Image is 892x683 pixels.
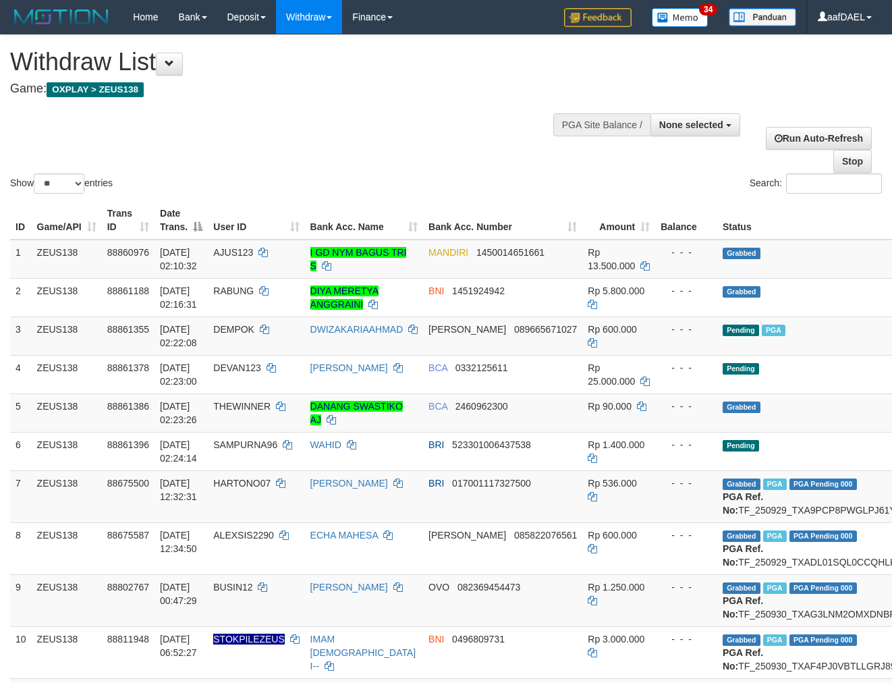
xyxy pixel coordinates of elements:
div: - - - [661,580,712,594]
span: DEVAN123 [213,362,261,373]
td: 7 [10,470,32,522]
span: 88675587 [107,530,149,541]
th: ID [10,201,32,240]
span: Pending [723,440,759,452]
td: 6 [10,432,32,470]
span: Marked by aafsreyleap [763,582,787,594]
span: 88861386 [107,401,149,412]
span: Rp 1.250.000 [588,582,644,593]
span: [DATE] 12:32:31 [160,478,197,502]
span: BNI [428,634,444,645]
span: 88860976 [107,247,149,258]
span: 88802767 [107,582,149,593]
span: Grabbed [723,402,760,413]
div: - - - [661,632,712,646]
span: OXPLAY > ZEUS138 [47,82,144,97]
span: [DATE] 02:22:08 [160,324,197,348]
b: PGA Ref. No: [723,543,763,568]
span: 88675500 [107,478,149,489]
th: User ID: activate to sort column ascending [208,201,304,240]
span: BNI [428,285,444,296]
td: ZEUS138 [32,432,102,470]
a: DIYA MERETYA ANGGRAINI [310,285,379,310]
img: Button%20Memo.svg [652,8,708,27]
span: [PERSON_NAME] [428,324,506,335]
b: PGA Ref. No: [723,491,763,516]
span: Grabbed [723,530,760,542]
th: Bank Acc. Name: activate to sort column ascending [305,201,423,240]
a: ECHA MAHESA [310,530,378,541]
td: 8 [10,522,32,574]
span: PGA Pending [789,582,857,594]
td: ZEUS138 [32,278,102,317]
span: 88861355 [107,324,149,335]
td: ZEUS138 [32,393,102,432]
span: [DATE] 06:52:27 [160,634,197,658]
button: None selected [650,113,740,136]
span: [PERSON_NAME] [428,530,506,541]
td: 3 [10,317,32,355]
span: BUSIN12 [213,582,252,593]
div: - - - [661,246,712,259]
span: AJUS123 [213,247,253,258]
td: ZEUS138 [32,470,102,522]
a: [PERSON_NAME] [310,362,388,373]
b: PGA Ref. No: [723,647,763,672]
span: 88861378 [107,362,149,373]
div: - - - [661,284,712,298]
span: PGA Pending [789,530,857,542]
span: Rp 536.000 [588,478,636,489]
div: PGA Site Balance / [553,113,650,136]
span: BRI [428,439,444,450]
label: Show entries [10,173,113,194]
span: Rp 600.000 [588,324,636,335]
span: BCA [428,362,447,373]
span: Copy 089665671027 to clipboard [514,324,577,335]
span: Marked by aafpengsreynich [763,530,787,542]
a: I GD NYM BAGUS TRI S [310,247,407,271]
td: 4 [10,355,32,393]
span: Grabbed [723,248,760,259]
span: Marked by aafkaynarin [762,325,785,336]
div: - - - [661,323,712,336]
span: 88861396 [107,439,149,450]
span: [DATE] 02:23:00 [160,362,197,387]
span: DEMPOK [213,324,254,335]
span: Grabbed [723,634,760,646]
img: MOTION_logo.png [10,7,113,27]
span: 88861188 [107,285,149,296]
a: IMAM [DEMOGRAPHIC_DATA] I-- [310,634,416,672]
span: Nama rekening ada tanda titik/strip, harap diedit [213,634,285,645]
span: 34 [699,3,717,16]
span: OVO [428,582,449,593]
td: ZEUS138 [32,522,102,574]
th: Bank Acc. Number: activate to sort column ascending [423,201,582,240]
span: Copy 523301006437538 to clipboard [452,439,531,450]
span: Grabbed [723,479,760,490]
span: [DATE] 12:34:50 [160,530,197,554]
span: [DATE] 02:24:14 [160,439,197,464]
td: 9 [10,574,32,626]
div: - - - [661,361,712,375]
span: BRI [428,478,444,489]
span: [DATE] 02:10:32 [160,247,197,271]
span: Copy 2460962300 to clipboard [455,401,508,412]
span: Rp 13.500.000 [588,247,635,271]
span: None selected [659,119,723,130]
a: WAHID [310,439,341,450]
span: Copy 0496809731 to clipboard [452,634,505,645]
td: ZEUS138 [32,574,102,626]
a: [PERSON_NAME] [310,582,388,593]
span: Pending [723,363,759,375]
div: - - - [661,438,712,452]
span: 88811948 [107,634,149,645]
span: Grabbed [723,582,760,594]
b: PGA Ref. No: [723,595,763,620]
div: - - - [661,476,712,490]
td: 5 [10,393,32,432]
th: Game/API: activate to sort column ascending [32,201,102,240]
a: DWIZAKARIAAHMAD [310,324,403,335]
span: ALEXSIS2290 [213,530,274,541]
span: Rp 5.800.000 [588,285,644,296]
div: - - - [661,528,712,542]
